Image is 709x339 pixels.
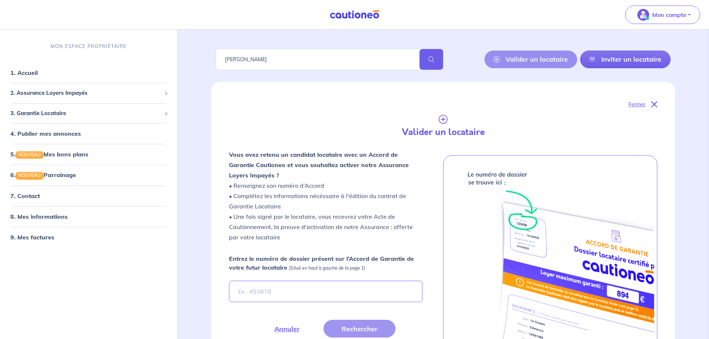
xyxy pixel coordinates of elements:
[3,188,174,203] div: 7. Contact
[3,229,174,244] div: 9. Mes factures
[334,127,552,138] h4: Valider un locataire
[229,281,422,302] input: Ex : 453678
[3,65,174,80] div: 1. Accueil
[652,10,686,19] p: Mon compte
[10,69,38,76] a: 1. Accueil
[3,126,174,141] div: 4. Publier mes annonces
[229,149,422,242] p: • Renseignez son numéro d’Accord • Complétez les informations nécéssaire à l'édition du contrat d...
[10,130,81,137] a: 4. Publier mes annonces
[289,265,365,271] em: (Situé en haut à gauche de la page 1)
[327,10,382,19] img: Cautioneo
[229,151,409,179] strong: Vous avez retenu un candidat locataire avec un Accord de Garantie Cautioneo et vous souhaitez act...
[10,171,76,179] a: 6.NOUVEAUParrainage
[51,43,127,50] p: MON ESPACE PROPRIÉTAIRE
[3,86,174,100] div: 2. Assurance Loyers Impayés
[216,49,443,70] input: Rechercher par nom / prénom / mail du locataire
[229,255,414,271] strong: Entrez le numéro de dossier présent sur l’Accord de Garantie de votre futur locataire
[580,51,671,68] a: Inviter un locataire
[637,9,649,21] img: illu_account_valid_menu.svg
[10,151,88,158] a: 5.NOUVEAUMes bons plans
[628,100,645,109] p: Fermer
[10,192,40,199] a: 7. Contact
[3,209,174,224] div: 8. Mes informations
[256,320,318,338] button: Annuler
[10,109,161,118] span: 3. Garantie Locataire
[3,167,174,182] div: 6.NOUVEAUParrainage
[419,49,443,70] span: search
[10,212,68,220] a: 8. Mes informations
[3,106,174,121] div: 3. Garantie Locataire
[10,89,161,97] span: 2. Assurance Loyers Impayés
[3,147,174,162] div: 5.NOUVEAUMes bons plans
[625,6,700,24] button: illu_account_valid_menu.svgMon compte
[10,233,54,241] a: 9. Mes factures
